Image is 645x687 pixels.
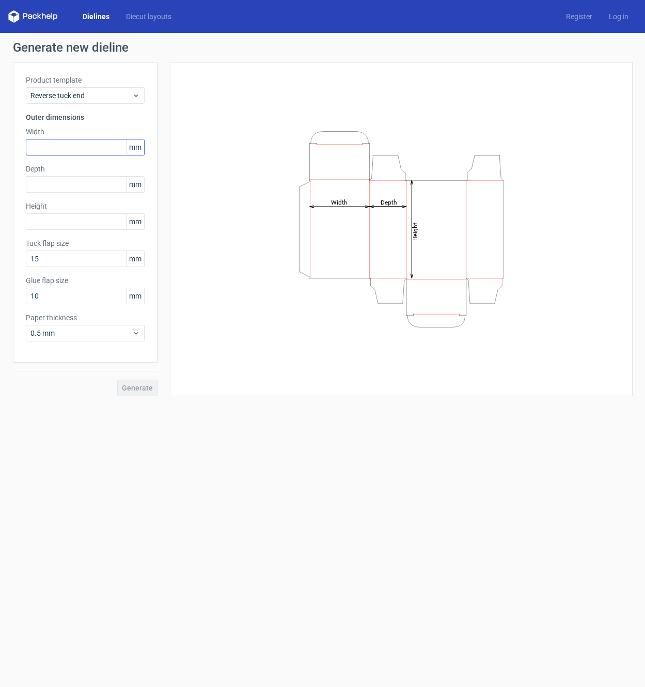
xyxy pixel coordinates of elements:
label: Product template [26,75,145,85]
span: mm [126,251,144,267]
label: Paper thickness [26,313,145,323]
span: Reverse tuck end [30,90,132,101]
span: mm [126,288,144,304]
a: Register [558,11,601,22]
a: Dielines [74,11,118,22]
label: Depth [26,164,145,174]
label: Width [26,127,145,137]
span: 0.5 mm [30,328,132,338]
span: mm [126,177,144,192]
tspan: Depth [380,198,397,206]
span: mm [126,139,144,155]
label: Glue flap size [26,275,145,286]
tspan: Width [331,198,347,206]
a: Diecut layouts [118,11,180,22]
h3: Outer dimensions [26,112,145,122]
label: Tuck flap size [26,238,145,248]
label: Height [26,201,145,211]
span: mm [126,214,144,229]
a: Log in [601,11,637,22]
tspan: Height [411,222,418,240]
h1: Generate new dieline [13,41,633,54]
